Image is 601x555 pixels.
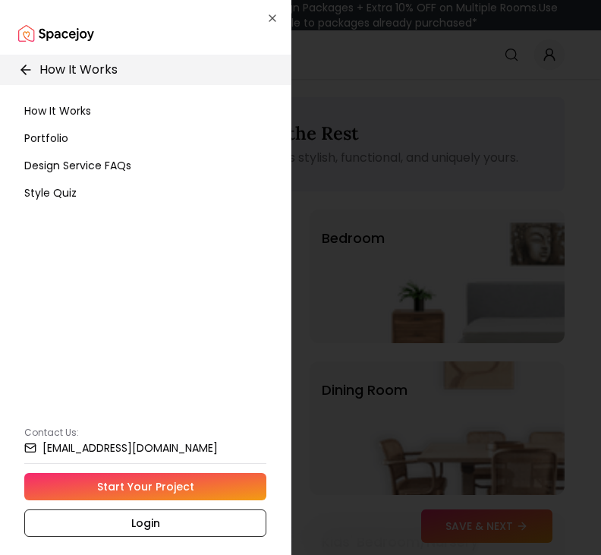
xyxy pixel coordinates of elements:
span: Design Service FAQs [24,158,131,173]
a: Spacejoy [18,18,94,49]
img: Spacejoy Logo [18,18,94,49]
p: Contact Us: [24,427,266,439]
span: How It Works [24,103,91,118]
a: Login [24,509,266,537]
span: Portfolio [24,131,68,146]
small: [EMAIL_ADDRESS][DOMAIN_NAME] [42,443,218,453]
span: Style Quiz [24,185,77,200]
p: How It Works [39,61,118,79]
a: Start Your Project [24,473,266,500]
a: [EMAIL_ADDRESS][DOMAIN_NAME] [24,442,266,454]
